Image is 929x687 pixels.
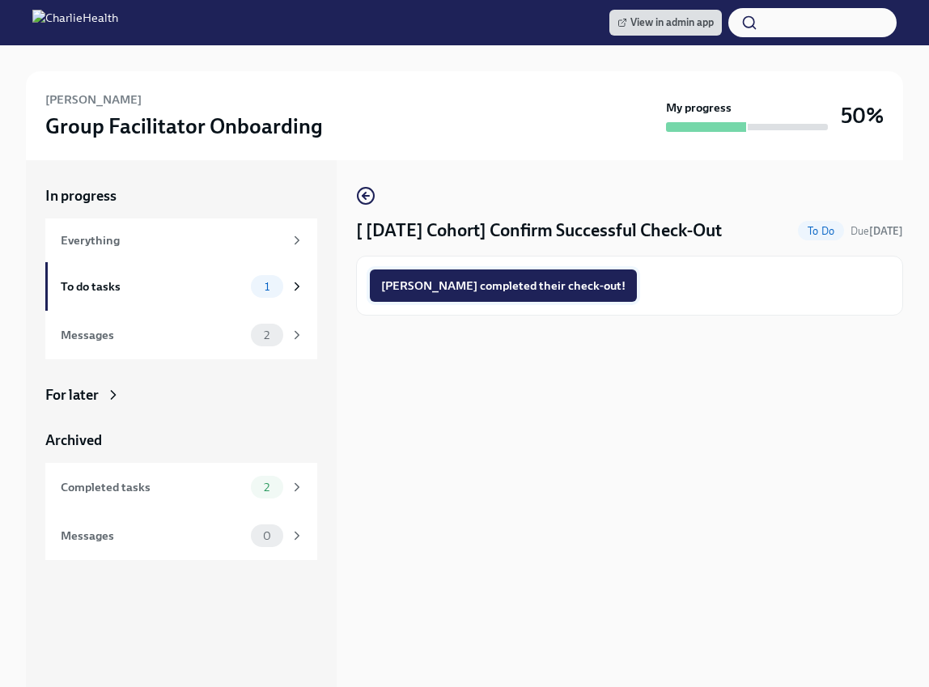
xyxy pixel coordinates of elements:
a: For later [45,385,317,405]
a: Archived [45,430,317,450]
strong: [DATE] [869,225,903,237]
h3: Group Facilitator Onboarding [45,112,323,141]
span: 2 [254,481,279,494]
a: Everything [45,218,317,262]
a: Completed tasks2 [45,463,317,511]
a: View in admin app [609,10,722,36]
span: Due [851,225,903,237]
img: CharlieHealth [32,10,118,36]
div: To do tasks [61,278,244,295]
div: Everything [61,231,283,249]
a: Messages0 [45,511,317,560]
h6: [PERSON_NAME] [45,91,142,108]
span: To Do [798,225,844,237]
span: View in admin app [617,15,714,31]
span: October 1st, 2025 11:02 [851,223,903,239]
h4: [ [DATE] Cohort] Confirm Successful Check-Out [356,218,722,243]
a: In progress [45,186,317,206]
span: 1 [255,281,279,293]
div: Messages [61,527,244,545]
div: Messages [61,326,244,344]
div: For later [45,385,99,405]
a: To do tasks1 [45,262,317,311]
a: Messages2 [45,311,317,359]
span: 0 [253,530,281,542]
span: 2 [254,329,279,341]
strong: My progress [666,100,732,116]
div: Completed tasks [61,478,244,496]
button: [PERSON_NAME] completed their check-out! [370,269,637,302]
h3: 50% [841,101,884,130]
span: [PERSON_NAME] completed their check-out! [381,278,626,294]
